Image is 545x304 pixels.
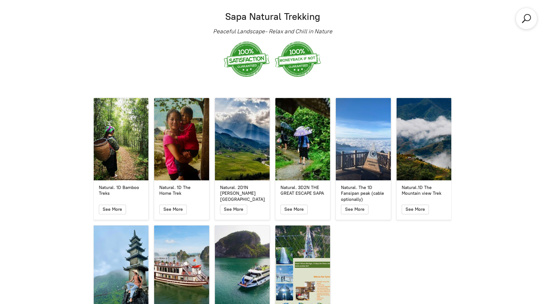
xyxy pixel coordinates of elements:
img: Moneyback_png [272,39,324,79]
img: _CITYPNG_COM_PNG_Green_100__Satisfaction_Guaranteed_Stamp_Sign___1092x824_png [221,39,272,79]
a: Natural. 2D1N Muong Hoa Valley [215,98,270,180]
div: Natural. 2D1N [PERSON_NAME][GEOGRAPHIC_DATA] [220,185,265,202]
button: See More [402,205,429,214]
span: See More [224,207,243,212]
a: Natural. 2D1N [PERSON_NAME][GEOGRAPHIC_DATA] [215,185,270,202]
button: See More [280,205,308,214]
h1: Sapa Natural Trekking [93,10,452,23]
a: Natural.1D The Mountain view Trek [397,98,451,180]
a: Natural. 1D Bamboo Treks [94,98,148,180]
div: Natural. 1D The Home Trek [159,185,204,196]
a: Natural. 1D Bamboo Treks [94,185,148,196]
a: Natural. 1D The Home Trek [154,185,209,196]
a: Natural. The 1D Fansipan peak (cable optionally) [336,98,391,180]
a: Natural. 3D2N THE GREAT ESCAPE SAPA [275,98,330,180]
span: See More [103,207,122,212]
span: See More [406,207,425,212]
div: Natural. 3D2N THE GREAT ESCAPE SAPA [280,185,325,196]
a: Natural. 1D The Home Trek [154,98,209,180]
div: Natural. The 1D Fansipan peak (cable optionally) [341,185,385,202]
span: See More [163,207,183,212]
button: See More [341,205,368,214]
span: See More [284,207,304,212]
div: Natural.1D The Mountain view Trek [402,185,446,196]
div: Natural. 1D Bamboo Treks [99,185,143,196]
button: See More [99,205,126,214]
span: See More [345,207,365,212]
em: Peaceful Landscape- Relax and Chill in Nature [213,28,332,35]
a: Natural.1D The Mountain view Trek [397,185,451,196]
a: Natural. The 1D Fansipan peak (cable optionally) [336,185,391,202]
button: See More [220,205,247,214]
button: See More [159,205,186,214]
a: Search products [521,13,532,24]
a: Natural. 3D2N THE GREAT ESCAPE SAPA [275,185,330,196]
